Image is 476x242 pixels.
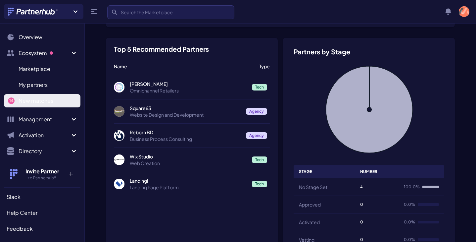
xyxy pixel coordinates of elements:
a: New matches [4,94,80,107]
span: Marketplace [19,65,50,73]
span: Ecosystem [19,49,70,57]
a: Square63 Square63 Website Design and Development Agency [114,105,270,118]
a: Help Center [4,206,80,219]
p: Omnichannel Retailers [130,87,247,94]
span: Tech [252,156,267,163]
a: Overview [4,30,80,44]
h3: Partners by Stage [294,48,444,55]
img: Marsello [114,82,124,92]
img: Wix Studio [114,154,124,165]
p: Landingi [130,177,247,184]
a: Landingi Landingi Landing Page Platform Tech [114,177,270,191]
a: Marketplace [4,62,80,76]
p: Website Design and Development [130,111,241,118]
span: Tech [252,181,267,187]
a: My partners [4,78,80,91]
th: Activated [294,213,355,231]
img: Reborn BD [114,130,124,141]
span: Management [19,115,70,123]
p: Name [114,63,254,70]
span: New matches [19,97,53,105]
p: [PERSON_NAME] [130,81,247,87]
span: Agency [246,132,267,139]
span: Help Center [7,209,37,217]
img: Square63 [114,106,124,117]
p: Landing Page Platform [130,184,247,191]
p: Wix Studio [130,153,247,160]
h3: Top 5 Recommended Partners [114,46,209,52]
span: 0.0% [404,219,415,225]
span: My partners [19,81,48,89]
a: Feedback [4,222,80,235]
span: Feedback [7,225,33,233]
th: Approved [294,196,355,213]
h5: to Partnerhub® [21,175,64,181]
th: No Stage Set [294,178,355,196]
p: Reborn BD [130,129,241,136]
p: Business Process Consulting [130,136,241,142]
span: 0.0% [404,202,415,207]
th: Number [355,165,399,178]
span: Activation [19,131,70,139]
td: 0 [355,196,399,213]
img: Partnerhub® Logo [8,8,59,16]
h4: Invite Partner [21,167,64,175]
span: Agency [246,108,267,115]
button: Directory [4,145,80,158]
img: user photo [459,6,469,17]
a: Slack [4,190,80,204]
span: Slack [7,193,21,201]
input: Search the Marketplace [107,5,234,19]
a: Wix Studio Wix Studio Web Creation Tech [114,153,270,166]
img: Landingi [114,179,124,189]
span: Overview [19,33,42,41]
p: + [64,167,78,178]
span: 14 [8,97,15,104]
button: Activation [4,129,80,142]
a: Marsello [PERSON_NAME] Omnichannel Retailers Tech [114,81,270,94]
p: Square63 [130,105,241,111]
button: Ecosystem [4,46,80,60]
td: 4 [355,178,399,196]
button: Invite Partner to Partnerhub® + [4,162,80,186]
span: Tech [252,84,267,91]
p: Type [259,63,270,70]
td: 0 [355,213,399,231]
span: 100.0% [404,184,420,190]
span: Directory [19,147,70,155]
button: Management [4,113,80,126]
a: Reborn BD Reborn BD Business Process Consulting Agency [114,129,270,142]
p: Web Creation [130,160,247,166]
th: Stage [294,165,355,178]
